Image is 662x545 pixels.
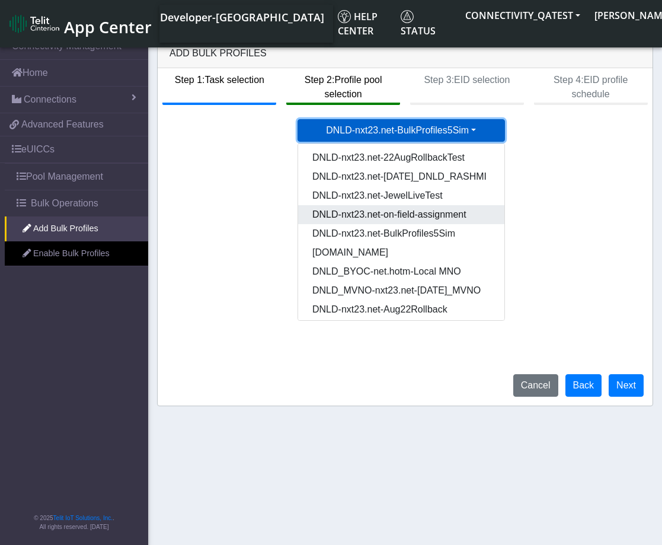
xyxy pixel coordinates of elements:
[338,10,351,23] img: knowledge.svg
[31,196,98,211] span: Bulk Operations
[5,164,148,190] a: Pool Management
[338,10,378,37] span: Help center
[286,68,400,105] btn: Step 2: Profile pool selection
[159,5,324,28] a: Your current platform instance
[298,205,594,224] button: DNLD-nxt23.net-on-field-assignment
[9,14,59,33] img: logo-telit-cinterion-gw-new.png
[401,10,436,37] span: Status
[53,515,113,521] a: Telit IoT Solutions, Inc.
[5,216,148,241] a: Add Bulk Profiles
[298,186,594,205] button: DNLD-nxt23.net-JewelLiveTest
[298,281,594,300] button: DNLD_MVNO-nxt23.net-[DATE]_MVNO
[5,190,148,216] a: Bulk Operations
[24,93,76,107] span: Connections
[298,119,505,142] button: DNLD-nxt23.net-BulkProfiles5Sim
[5,241,148,266] a: Enable Bulk Profiles
[396,5,458,43] a: Status
[298,243,594,262] button: [DOMAIN_NAME]
[298,148,594,167] button: DNLD-nxt23.net-22AugRollbackTest
[298,143,505,321] div: DNLD-nxt23.net-BulkProfiles5Sim
[333,5,396,43] a: Help center
[298,167,594,186] button: DNLD-nxt23.net-[DATE]_DNLD_RASHMI
[162,68,276,105] btn: Step 1: Task selection
[160,10,324,24] span: Developer-[GEOGRAPHIC_DATA]
[458,5,587,26] button: CONNECTIVITY_QATEST
[298,319,594,338] button: DNLD_BYOC-nxt23.net-BulkTestPool21Aug
[298,224,594,243] button: DNLD-nxt23.net-BulkProfiles5Sim
[298,262,594,281] button: DNLD_BYOC-net.hotm-Local MNO
[513,374,558,397] button: Cancel
[298,300,594,319] button: DNLD-nxt23.net-Aug22Rollback
[609,374,644,397] button: Next
[401,10,414,23] img: status.svg
[21,117,104,132] span: Advanced Features
[565,374,602,397] button: Back
[158,39,653,68] div: Add Bulk Profiles
[64,16,152,38] span: App Center
[9,11,150,37] a: App Center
